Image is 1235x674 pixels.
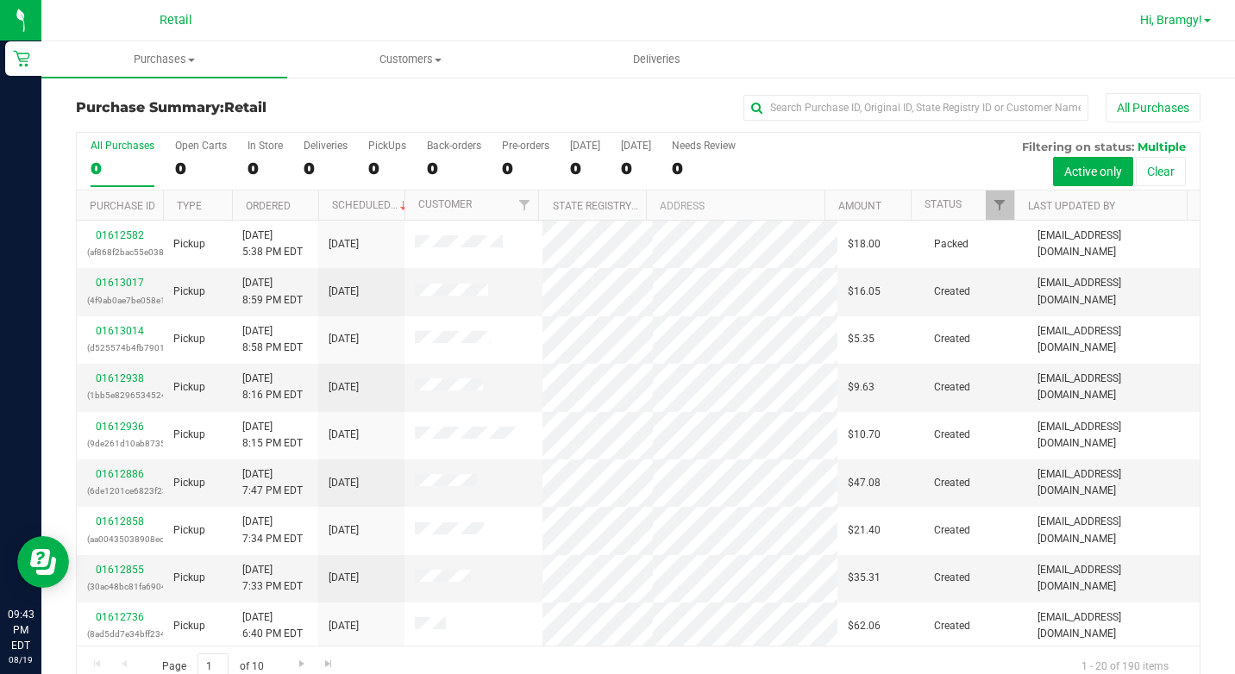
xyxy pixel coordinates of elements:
span: [DATE] 7:47 PM EDT [242,466,303,499]
span: $16.05 [848,284,881,300]
span: [DATE] [329,618,359,634]
div: Pre-orders [502,140,549,152]
th: Address [646,190,824,221]
button: Active only [1053,157,1133,186]
a: 01613014 [96,325,144,337]
div: 0 [672,159,736,178]
div: 0 [502,159,549,178]
span: Created [934,427,970,443]
div: [DATE] [621,140,651,152]
a: Customers [287,41,533,78]
span: [EMAIL_ADDRESS][DOMAIN_NAME] [1038,228,1189,260]
span: $62.06 [848,618,881,634]
p: 09:43 PM EDT [8,607,34,653]
span: $21.40 [848,522,881,539]
span: Hi, Bramgy! [1140,13,1202,27]
div: [DATE] [570,140,600,152]
span: [DATE] [329,475,359,491]
span: Multiple [1138,140,1186,153]
a: Ordered [246,200,291,212]
span: [EMAIL_ADDRESS][DOMAIN_NAME] [1038,562,1189,595]
div: Back-orders [427,140,481,152]
span: Pickup [173,331,205,347]
div: PickUps [368,140,406,152]
span: Pickup [173,427,205,443]
a: Status [925,198,962,210]
div: 0 [248,159,283,178]
a: Filter [510,190,538,220]
button: Clear [1136,157,1186,186]
div: In Store [248,140,283,152]
span: $35.31 [848,570,881,586]
span: [DATE] 5:38 PM EDT [242,228,303,260]
span: Created [934,522,970,539]
a: Deliveries [534,41,780,78]
span: [DATE] 8:15 PM EDT [242,419,303,452]
a: 01612582 [96,229,144,241]
span: [DATE] [329,331,359,347]
span: $5.35 [848,331,875,347]
span: $10.70 [848,427,881,443]
a: Scheduled [332,199,411,211]
span: Pickup [173,284,205,300]
p: (8ad5dd7e34bff234) [87,626,153,642]
div: Needs Review [672,140,736,152]
span: [EMAIL_ADDRESS][DOMAIN_NAME] [1038,275,1189,308]
p: (4f9ab0ae7be058e1) [87,292,153,309]
a: Filter [986,190,1014,220]
span: Pickup [173,236,205,253]
span: [DATE] [329,570,359,586]
div: 0 [621,159,651,178]
button: All Purchases [1106,93,1201,122]
inline-svg: Retail [13,50,30,67]
span: Created [934,475,970,491]
h3: Purchase Summary: [76,100,451,115]
a: 01612736 [96,611,144,623]
span: [DATE] 6:40 PM EDT [242,609,303,642]
span: [EMAIL_ADDRESS][DOMAIN_NAME] [1038,371,1189,403]
span: Pickup [173,475,205,491]
div: 0 [304,159,348,178]
span: Packed [934,236,969,253]
a: 01613017 [96,277,144,289]
span: [EMAIL_ADDRESS][DOMAIN_NAME] [1038,466,1189,499]
span: [DATE] 8:58 PM EDT [242,323,303,356]
span: [EMAIL_ADDRESS][DOMAIN_NAME] [1038,609,1189,642]
span: [EMAIL_ADDRESS][DOMAIN_NAME] [1038,419,1189,452]
input: Search Purchase ID, Original ID, State Registry ID or Customer Name... [743,95,1088,121]
span: Created [934,379,970,396]
span: [DATE] [329,522,359,539]
span: Pickup [173,618,205,634]
p: (9de261d10ab8735c) [87,435,153,452]
div: 0 [570,159,600,178]
span: Created [934,618,970,634]
span: Filtering on status: [1022,140,1134,153]
p: (6de1201ce6823f23) [87,483,153,499]
a: 01612855 [96,564,144,576]
span: $9.63 [848,379,875,396]
p: (1bb5e82965345249) [87,387,153,403]
span: Created [934,284,970,300]
span: [DATE] 7:34 PM EDT [242,514,303,546]
span: $18.00 [848,236,881,253]
span: [DATE] 7:33 PM EDT [242,562,303,595]
span: [EMAIL_ADDRESS][DOMAIN_NAME] [1038,323,1189,356]
span: [EMAIL_ADDRESS][DOMAIN_NAME] [1038,514,1189,546]
span: Pickup [173,379,205,396]
span: [DATE] [329,379,359,396]
span: Pickup [173,522,205,539]
p: (30ac48bc81fa6904) [87,578,153,595]
p: (aa00435038908ecc) [87,531,153,547]
span: Created [934,331,970,347]
p: (d525574b4fb7901e) [87,340,153,356]
a: 01612936 [96,421,144,433]
span: [DATE] [329,427,359,443]
div: 0 [91,159,154,178]
a: Amount [838,200,881,212]
a: 01612938 [96,372,144,384]
span: Purchases [41,52,287,67]
span: [DATE] 8:59 PM EDT [242,275,303,308]
span: [DATE] 8:16 PM EDT [242,371,303,403]
span: Retail [224,99,266,115]
div: Deliveries [304,140,348,152]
